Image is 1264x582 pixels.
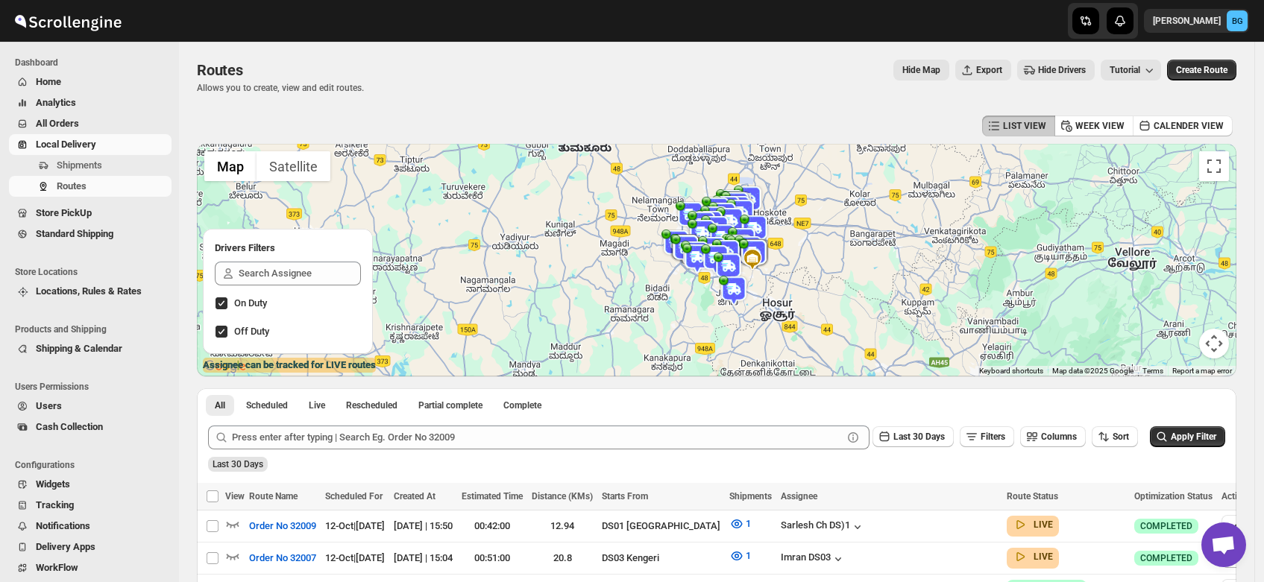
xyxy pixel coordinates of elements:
span: Live [309,399,325,411]
button: Locations, Rules & Rates [9,281,172,302]
button: Hide Drivers [1017,60,1095,80]
button: All Orders [9,113,172,134]
button: Columns [1020,426,1086,447]
span: Estimated Time [462,491,523,502]
span: Locations, Rules & Rates [36,285,142,297]
button: Map action label [893,60,949,80]
span: Routes [57,180,87,192]
button: Users [9,396,172,417]
button: Shipping & Calendar [9,338,172,359]
span: Cash Collection [36,421,103,432]
span: Configurations [15,459,172,471]
span: WorkFlow [36,562,78,573]
span: On Duty [234,297,267,309]
span: All Orders [36,118,79,129]
span: Users Permissions [15,381,172,393]
p: Allows you to create, view and edit routes. [197,82,364,94]
span: Widgets [36,478,70,490]
span: COMPLETED [1140,520,1192,532]
div: DS01 [GEOGRAPHIC_DATA] [602,519,720,534]
button: Show satellite imagery [257,151,330,181]
span: Last 30 Days [893,431,945,442]
div: 00:51:00 [462,551,523,566]
button: All routes [206,395,234,416]
a: Report a map error [1172,367,1232,375]
span: Analytics [36,97,76,108]
span: Filters [981,431,1005,442]
button: Keyboard shortcuts [979,366,1043,376]
button: LIVE [1013,549,1053,564]
span: 12-Oct | [DATE] [325,520,385,531]
div: 00:42:00 [462,519,523,534]
div: [DATE] | 15:50 [394,519,453,534]
button: CALENDER VIEW [1133,116,1233,136]
p: [PERSON_NAME] [1153,15,1221,27]
span: WEEK VIEW [1075,120,1125,132]
button: Notifications [9,516,172,537]
button: WorkFlow [9,557,172,578]
input: Search Assignee [239,262,361,285]
button: User menu [1144,9,1249,33]
button: LIVE [1013,517,1053,532]
button: Apply Filter [1150,426,1225,447]
div: Sarlesh Ch DS)1 [781,519,865,534]
button: Order No 32007 [240,546,325,570]
span: Routes [197,61,243,79]
span: Tutorial [1110,65,1140,75]
span: Standard Shipping [36,228,113,239]
button: 1 [720,544,760,568]
span: Map data ©2025 Google [1052,367,1133,375]
div: 20.8 [532,551,593,566]
span: Complete [503,399,541,411]
button: Routes [9,176,172,197]
button: Imran DS03 [781,551,846,566]
span: All [215,399,225,411]
span: CALENDER VIEW [1154,120,1224,132]
button: 1 [720,512,760,536]
span: Products and Shipping [15,323,172,335]
button: Map camera controls [1199,329,1229,358]
button: Filters [960,426,1014,447]
span: 12-Oct | [DATE] [325,552,385,563]
div: Open chat [1201,522,1246,567]
span: Shipments [57,159,102,171]
span: Sort [1113,431,1129,442]
span: Delivery Apps [36,541,95,552]
button: Cash Collection [9,417,172,437]
button: Sort [1092,426,1138,447]
span: Home [36,76,61,87]
img: Google [201,357,250,376]
a: Terms (opens in new tab) [1142,367,1163,375]
b: LIVE [1034,519,1053,530]
button: LIST VIEW [982,116,1055,136]
span: Starts From [602,491,648,502]
a: Open this area in Google Maps (opens a new window) [201,357,250,376]
span: Hide Drivers [1038,64,1086,76]
span: Shipping & Calendar [36,343,122,354]
span: Partial complete [418,399,482,411]
button: Create Route [1167,60,1236,80]
span: COMPLETED [1140,552,1192,564]
button: Tutorial [1101,60,1161,80]
span: Dashboard [15,57,172,69]
span: Tracking [36,499,74,510]
span: View [225,491,245,502]
label: Assignee can be tracked for LIVE routes [203,358,376,373]
button: Export [955,60,1011,80]
span: 1 [746,550,751,561]
span: Scheduled [246,399,288,411]
span: Order No 32009 [249,519,316,534]
button: Shipments [9,155,172,176]
span: Columns [1041,431,1077,442]
span: Shipments [729,491,772,502]
button: Widgets [9,474,172,495]
span: Route Status [1007,491,1058,502]
div: DS03 Kengeri [602,551,720,566]
button: Tracking [9,495,172,516]
button: Toggle fullscreen view [1199,151,1229,181]
span: Store Locations [15,266,172,278]
button: Order No 32009 [240,514,325,538]
span: LIST VIEW [1003,120,1046,132]
img: ScrollEngine [12,2,124,39]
